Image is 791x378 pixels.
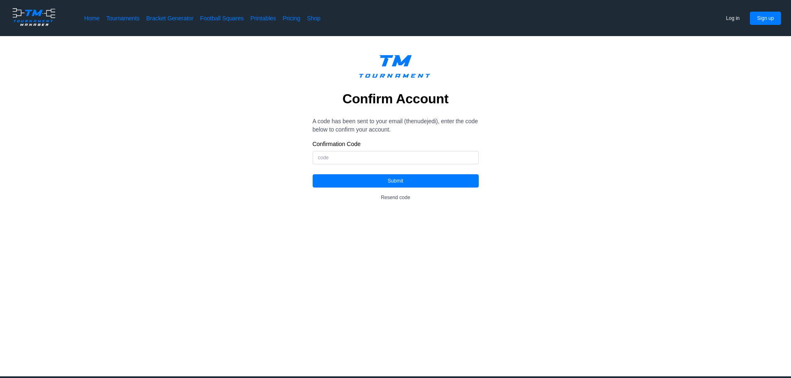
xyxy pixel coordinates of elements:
button: Sign up [750,12,781,25]
button: Submit [313,174,479,188]
a: Tournaments [106,14,140,22]
h2: Confirm Account [343,90,448,107]
button: Log in [719,12,747,25]
img: logo.ffa97a18e3bf2c7d.png [353,49,439,87]
img: logo.ffa97a18e3bf2c7d.png [10,7,58,27]
input: code [313,151,479,164]
a: Pricing [283,14,300,22]
span: A code has been sent to your email ( thenudejedi ), enter the code below to confirm your account. [313,118,478,133]
a: Shop [307,14,321,22]
button: Resend code [374,191,417,204]
a: Home [84,14,100,22]
a: Bracket Generator [146,14,193,22]
a: Printables [250,14,276,22]
label: Confirmation Code [313,140,479,148]
a: Football Squares [200,14,244,22]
